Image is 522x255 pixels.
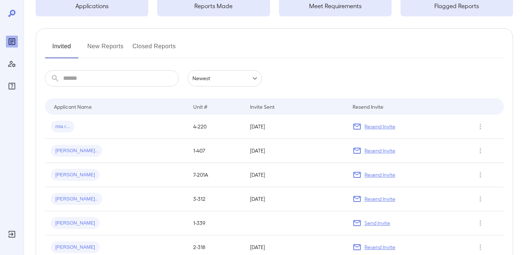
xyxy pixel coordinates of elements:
p: Resend Invite [364,147,395,154]
span: [PERSON_NAME] [51,220,100,227]
button: Closed Reports [133,40,176,58]
p: Resend Invite [364,123,395,130]
span: [PERSON_NAME] [51,244,100,251]
td: 7-201A [187,163,244,187]
h5: Meet Requirements [279,1,392,10]
span: [PERSON_NAME].. [51,147,102,154]
button: Row Actions [474,193,486,205]
p: Resend Invite [364,171,395,179]
td: 1-339 [187,211,244,235]
div: Reports [6,36,18,48]
h5: Reports Made [157,1,270,10]
span: [PERSON_NAME] [51,171,100,179]
div: Log Out [6,228,18,240]
button: Row Actions [474,169,486,181]
button: Row Actions [474,217,486,229]
button: Invited [45,40,78,58]
span: [PERSON_NAME].. [51,196,102,203]
div: Unit # [193,102,207,111]
h5: Applications [36,1,148,10]
span: mia r... [51,123,74,130]
td: 4-220 [187,115,244,139]
button: Row Actions [474,121,486,133]
td: [DATE] [244,187,347,211]
td: [DATE] [244,163,347,187]
button: Row Actions [474,145,486,157]
div: Manage Users [6,58,18,70]
div: FAQ [6,80,18,92]
div: Applicant Name [54,102,92,111]
p: Resend Invite [364,243,395,251]
td: [DATE] [244,139,347,163]
td: 3-312 [187,187,244,211]
p: Send Invite [364,219,390,227]
p: Resend Invite [364,195,395,203]
td: [DATE] [244,115,347,139]
td: 1-407 [187,139,244,163]
h5: Flagged Reports [401,1,513,10]
div: Newest [188,70,262,86]
div: Invite Sent [250,102,275,111]
button: Row Actions [474,241,486,253]
div: Resend Invite [353,102,383,111]
button: New Reports [87,40,124,58]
